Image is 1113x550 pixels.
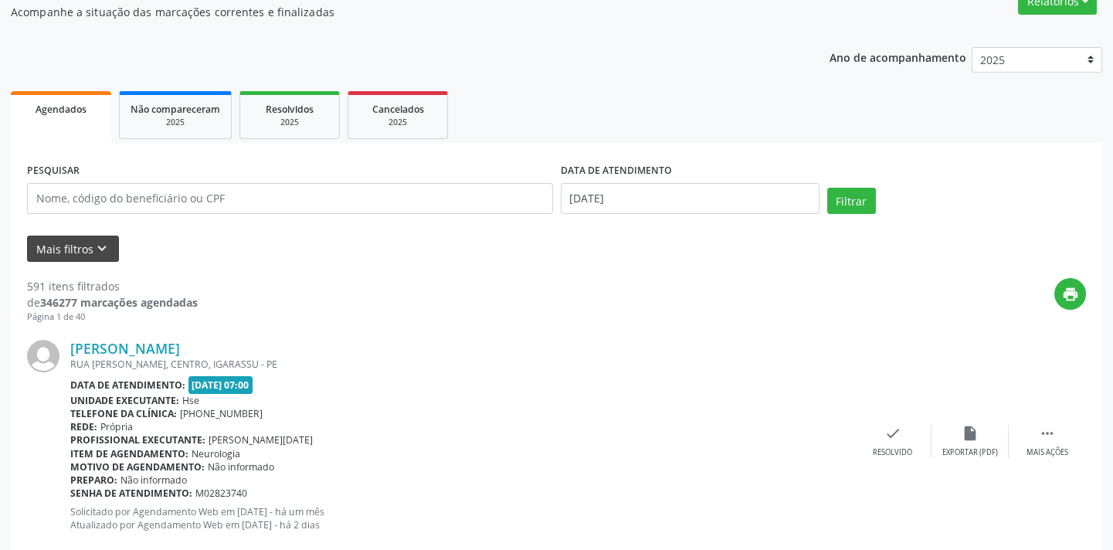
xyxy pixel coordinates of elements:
span: [PERSON_NAME][DATE] [209,433,313,446]
b: Profissional executante: [70,433,205,446]
b: Motivo de agendamento: [70,460,205,474]
span: Resolvidos [266,103,314,116]
p: Ano de acompanhamento [830,47,966,66]
span: [PHONE_NUMBER] [180,407,263,420]
div: RUA [PERSON_NAME], CENTRO, IGARASSU - PE [70,358,854,371]
div: Página 1 de 40 [27,311,198,324]
span: Não informado [120,474,187,487]
b: Data de atendimento: [70,379,185,392]
div: 2025 [359,117,436,128]
i: check [884,425,901,442]
span: Agendados [36,103,87,116]
i:  [1039,425,1056,442]
i: insert_drive_file [962,425,979,442]
a: [PERSON_NAME] [70,340,180,357]
div: Resolvido [873,447,912,458]
span: Neurologia [192,447,240,460]
button: Filtrar [827,188,876,214]
i: keyboard_arrow_down [93,240,110,257]
b: Rede: [70,420,97,433]
div: 591 itens filtrados [27,278,198,294]
button: print [1054,278,1086,310]
div: Exportar (PDF) [942,447,998,458]
label: PESQUISAR [27,159,80,183]
button: Mais filtroskeyboard_arrow_down [27,236,119,263]
span: Não informado [208,460,274,474]
b: Senha de atendimento: [70,487,192,500]
p: Solicitado por Agendamento Web em [DATE] - há um mês Atualizado por Agendamento Web em [DATE] - h... [70,505,854,531]
b: Unidade executante: [70,394,179,407]
input: Nome, código do beneficiário ou CPF [27,183,553,214]
img: img [27,340,59,372]
span: Não compareceram [131,103,220,116]
span: M02823740 [195,487,247,500]
strong: 346277 marcações agendadas [40,295,198,310]
i: print [1062,286,1079,303]
span: [DATE] 07:00 [188,376,253,394]
b: Telefone da clínica: [70,407,177,420]
div: de [27,294,198,311]
div: 2025 [131,117,220,128]
span: Hse [182,394,199,407]
span: Própria [100,420,133,433]
b: Preparo: [70,474,117,487]
div: Mais ações [1026,447,1068,458]
b: Item de agendamento: [70,447,188,460]
span: Cancelados [372,103,424,116]
div: 2025 [251,117,328,128]
p: Acompanhe a situação das marcações correntes e finalizadas [11,4,775,20]
label: DATA DE ATENDIMENTO [561,159,672,183]
input: Selecione um intervalo [561,183,819,214]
